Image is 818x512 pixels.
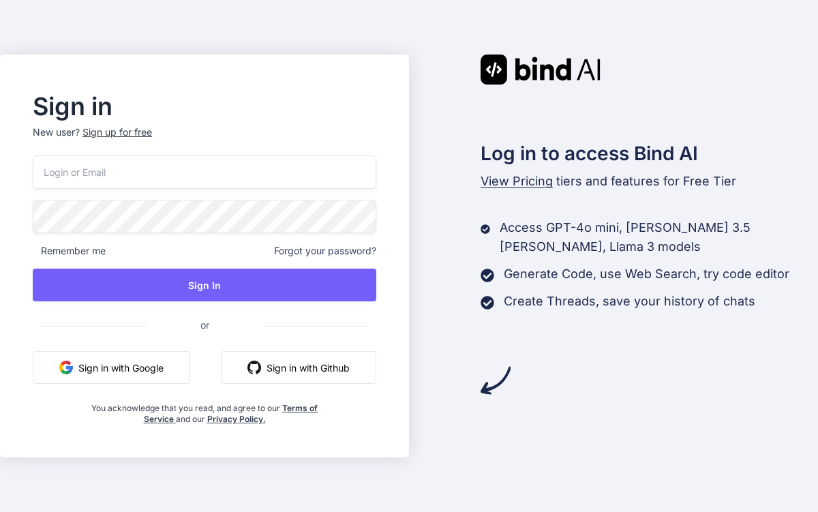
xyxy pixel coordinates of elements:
p: New user? [33,125,376,155]
span: or [146,308,264,342]
button: Sign in with Github [221,351,376,384]
p: tiers and features for Free Tier [481,172,818,191]
p: Access GPT-4o mini, [PERSON_NAME] 3.5 [PERSON_NAME], Llama 3 models [500,218,818,256]
h2: Log in to access Bind AI [481,139,818,168]
p: Generate Code, use Web Search, try code editor [504,265,789,284]
button: Sign in with Google [33,351,190,384]
input: Login or Email [33,155,376,189]
button: Sign In [33,269,376,301]
a: Privacy Policy. [207,414,266,424]
span: View Pricing [481,174,553,188]
div: You acknowledge that you read, and agree to our and our [90,395,319,425]
span: Forgot your password? [274,244,376,258]
h2: Sign in [33,95,376,117]
p: Create Threads, save your history of chats [504,292,755,311]
img: github [247,361,261,374]
img: google [59,361,73,374]
a: Terms of Service [144,403,318,424]
img: Bind AI logo [481,55,601,85]
div: Sign up for free [82,125,152,139]
span: Remember me [33,244,106,258]
img: arrow [481,365,511,395]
